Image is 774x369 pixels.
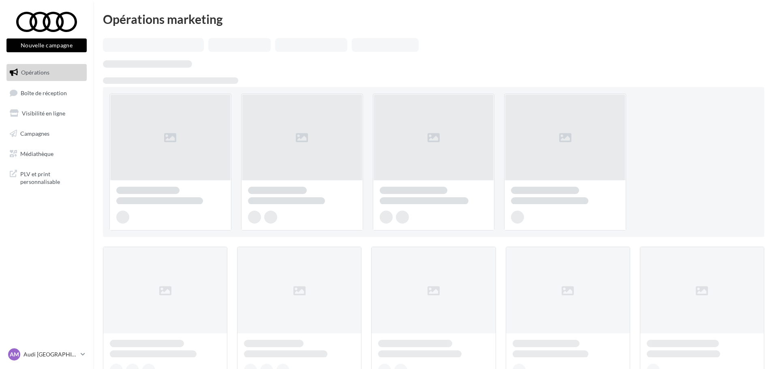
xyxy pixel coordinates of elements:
[6,347,87,362] a: AM Audi [GEOGRAPHIC_DATA]
[103,13,764,25] div: Opérations marketing
[20,169,83,186] span: PLV et print personnalisable
[21,89,67,96] span: Boîte de réception
[10,350,19,358] span: AM
[5,145,88,162] a: Médiathèque
[5,64,88,81] a: Opérations
[5,105,88,122] a: Visibilité en ligne
[20,130,49,137] span: Campagnes
[5,125,88,142] a: Campagnes
[24,350,77,358] p: Audi [GEOGRAPHIC_DATA]
[22,110,65,117] span: Visibilité en ligne
[6,38,87,52] button: Nouvelle campagne
[5,84,88,102] a: Boîte de réception
[5,165,88,189] a: PLV et print personnalisable
[21,69,49,76] span: Opérations
[20,150,53,157] span: Médiathèque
